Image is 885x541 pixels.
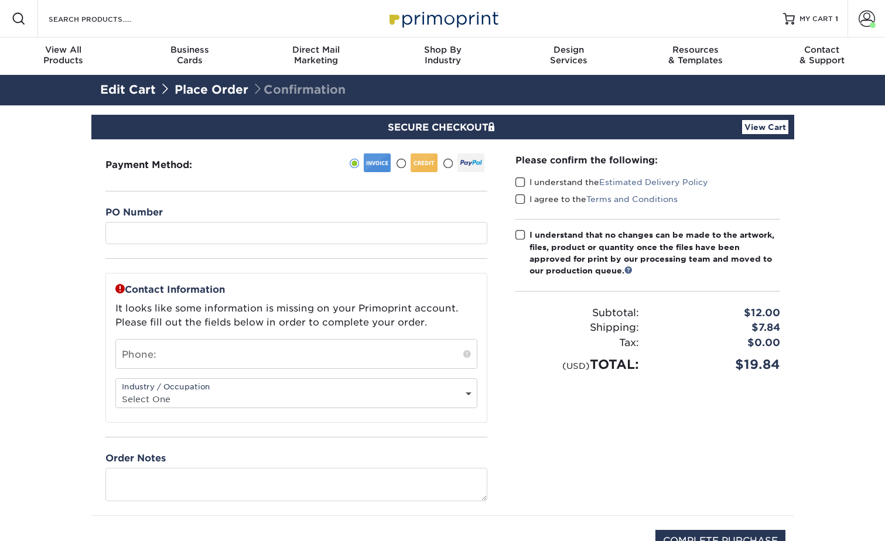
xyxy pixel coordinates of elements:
[507,335,648,351] div: Tax:
[758,37,885,75] a: Contact& Support
[632,44,758,55] span: Resources
[515,153,780,167] div: Please confirm the following:
[380,44,506,55] span: Shop By
[127,44,253,66] div: Cards
[105,206,163,220] label: PO Number
[253,44,380,66] div: Marketing
[529,229,780,277] div: I understand that no changes can be made to the artwork, files, product or quantity once the file...
[100,83,156,97] a: Edit Cart
[388,122,498,133] span: SECURE CHECKOUT
[507,306,648,321] div: Subtotal:
[648,306,789,321] div: $12.00
[253,44,380,55] span: Direct Mail
[799,14,833,24] span: MY CART
[47,12,162,26] input: SEARCH PRODUCTS.....
[648,355,789,374] div: $19.84
[252,83,346,97] span: Confirmation
[380,37,506,75] a: Shop ByIndustry
[632,44,758,66] div: & Templates
[562,361,590,371] small: (USD)
[835,15,838,23] span: 1
[505,37,632,75] a: DesignServices
[505,44,632,66] div: Services
[758,44,885,55] span: Contact
[648,335,789,351] div: $0.00
[105,451,166,465] label: Order Notes
[742,120,788,134] a: View Cart
[515,193,678,205] label: I agree to the
[758,44,885,66] div: & Support
[599,177,708,187] a: Estimated Delivery Policy
[127,37,253,75] a: BusinessCards
[127,44,253,55] span: Business
[253,37,380,75] a: Direct MailMarketing
[507,320,648,335] div: Shipping:
[515,176,708,188] label: I understand the
[505,44,632,55] span: Design
[507,355,648,374] div: TOTAL:
[115,302,477,330] p: It looks like some information is missing on your Primoprint account. Please fill out the fields ...
[380,44,506,66] div: Industry
[175,83,248,97] a: Place Order
[105,159,221,170] h3: Payment Method:
[648,320,789,335] div: $7.84
[115,283,477,297] p: Contact Information
[632,37,758,75] a: Resources& Templates
[586,194,678,204] a: Terms and Conditions
[384,6,501,31] img: Primoprint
